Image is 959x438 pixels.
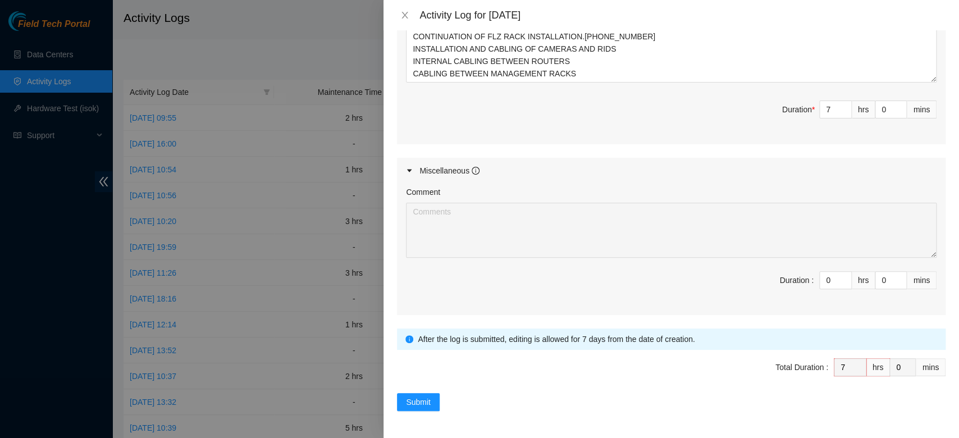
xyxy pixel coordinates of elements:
button: Submit [397,393,440,411]
span: close [400,11,409,20]
span: caret-right [406,167,413,174]
div: hrs [852,271,875,289]
div: Activity Log for [DATE] [419,9,946,21]
div: After the log is submitted, editing is allowed for 7 days from the date of creation. [418,333,937,345]
button: Close [397,10,413,21]
div: Duration [782,103,815,116]
div: Total Duration : [775,361,828,373]
div: hrs [866,358,890,376]
div: hrs [852,101,875,118]
div: mins [916,358,946,376]
label: Comment [406,186,440,198]
span: info-circle [405,335,413,343]
div: Miscellaneous info-circle [397,158,946,184]
div: mins [907,271,937,289]
div: Duration : [779,274,814,286]
div: mins [907,101,937,118]
div: Miscellaneous [419,165,479,177]
span: info-circle [472,167,479,175]
textarea: Comment [406,28,937,83]
textarea: Comment [406,203,937,258]
span: Submit [406,396,431,408]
